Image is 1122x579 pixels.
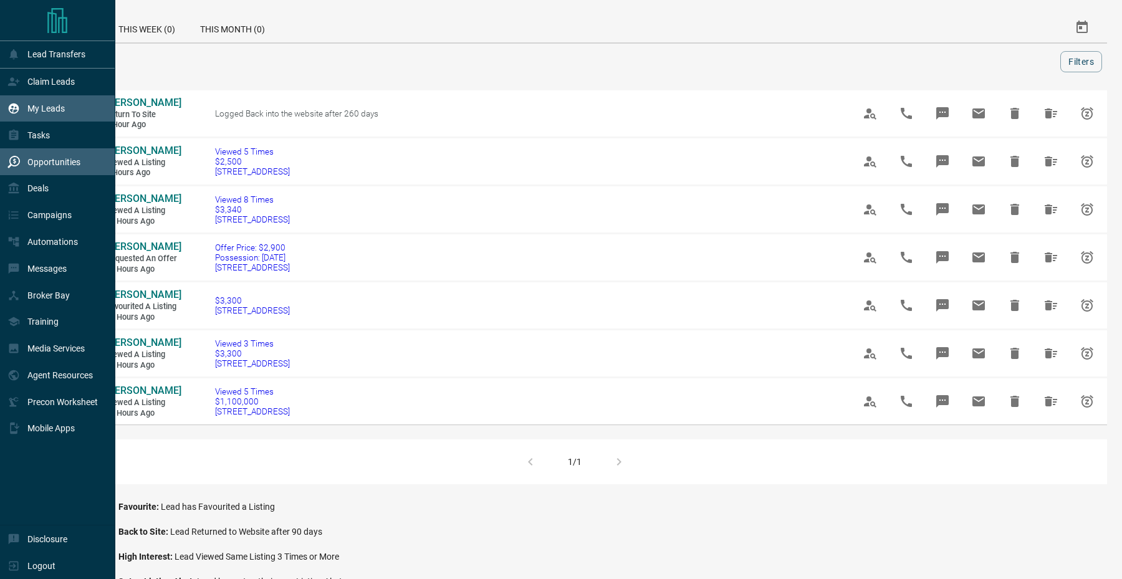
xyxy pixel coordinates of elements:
[1000,146,1030,176] span: Hide
[106,302,181,312] span: Favourited a Listing
[215,406,290,416] span: [STREET_ADDRESS]
[1000,386,1030,416] span: Hide
[1072,338,1102,368] span: Snooze
[928,194,957,224] span: Message
[215,194,290,204] span: Viewed 8 Times
[106,206,181,216] span: Viewed a Listing
[215,194,290,224] a: Viewed 8 Times$3,340[STREET_ADDRESS]
[855,146,885,176] span: View Profile
[106,145,181,156] span: [PERSON_NAME]
[215,262,290,272] span: [STREET_ADDRESS]
[855,386,885,416] span: View Profile
[1067,12,1097,42] button: Select Date Range
[1000,194,1030,224] span: Hide
[928,98,957,128] span: Message
[215,305,290,315] span: [STREET_ADDRESS]
[215,108,378,118] span: Logged Back into the website after 260 days
[1036,194,1066,224] span: Hide All from Jeanette Amaba
[215,214,290,224] span: [STREET_ADDRESS]
[106,110,181,120] span: Return to Site
[928,242,957,272] span: Message
[106,158,181,168] span: Viewed a Listing
[964,386,994,416] span: Email
[106,216,181,227] span: 11 hours ago
[1036,386,1066,416] span: Hide All from Sana Kazi
[1000,290,1030,320] span: Hide
[855,194,885,224] span: View Profile
[215,295,290,315] a: $3,300[STREET_ADDRESS]
[106,289,181,300] span: [PERSON_NAME]
[215,358,290,368] span: [STREET_ADDRESS]
[215,166,290,176] span: [STREET_ADDRESS]
[106,97,181,108] span: [PERSON_NAME]
[1072,194,1102,224] span: Snooze
[106,337,181,348] span: [PERSON_NAME]
[1036,98,1066,128] span: Hide All from Dale Winkworth
[106,337,181,350] a: [PERSON_NAME]
[891,146,921,176] span: Call
[1072,386,1102,416] span: Snooze
[855,242,885,272] span: View Profile
[106,193,181,206] a: [PERSON_NAME]
[1072,290,1102,320] span: Snooze
[855,98,885,128] span: View Profile
[188,12,277,42] div: This Month (0)
[568,457,582,467] div: 1/1
[964,338,994,368] span: Email
[106,241,181,252] span: [PERSON_NAME]
[215,252,290,262] span: Possession: [DATE]
[161,502,275,512] span: Lead has Favourited a Listing
[215,348,290,358] span: $3,300
[106,120,181,130] span: 1 hour ago
[106,289,181,302] a: [PERSON_NAME]
[170,527,322,537] span: Lead Returned to Website after 90 days
[215,146,290,176] a: Viewed 5 Times$2,500[STREET_ADDRESS]
[1036,242,1066,272] span: Hide All from Jeanette Amaba
[106,312,181,323] span: 14 hours ago
[106,97,181,110] a: [PERSON_NAME]
[106,264,181,275] span: 11 hours ago
[964,146,994,176] span: Email
[1072,98,1102,128] span: Snooze
[891,290,921,320] span: Call
[106,408,181,419] span: 15 hours ago
[1000,98,1030,128] span: Hide
[106,350,181,360] span: Viewed a Listing
[215,386,290,416] a: Viewed 5 Times$1,100,000[STREET_ADDRESS]
[1000,242,1030,272] span: Hide
[106,385,181,398] a: [PERSON_NAME]
[891,386,921,416] span: Call
[106,254,181,264] span: Requested an Offer
[106,241,181,254] a: [PERSON_NAME]
[1036,146,1066,176] span: Hide All from Iyanla Carmona
[891,194,921,224] span: Call
[106,12,188,42] div: This Week (0)
[106,193,181,204] span: [PERSON_NAME]
[1036,290,1066,320] span: Hide All from Aj Mason
[1072,146,1102,176] span: Snooze
[1072,242,1102,272] span: Snooze
[928,146,957,176] span: Message
[106,360,181,371] span: 14 hours ago
[964,98,994,128] span: Email
[964,242,994,272] span: Email
[215,396,290,406] span: $1,100,000
[118,502,161,512] span: Favourite
[215,204,290,214] span: $3,340
[215,295,290,305] span: $3,300
[215,242,290,252] span: Offer Price: $2,900
[215,156,290,166] span: $2,500
[215,338,290,368] a: Viewed 3 Times$3,300[STREET_ADDRESS]
[175,552,339,562] span: Lead Viewed Same Listing 3 Times or More
[891,242,921,272] span: Call
[1000,338,1030,368] span: Hide
[118,527,170,537] span: Back to Site
[106,168,181,178] span: 2 hours ago
[215,146,290,156] span: Viewed 5 Times
[928,386,957,416] span: Message
[928,338,957,368] span: Message
[215,338,290,348] span: Viewed 3 Times
[891,98,921,128] span: Call
[964,290,994,320] span: Email
[928,290,957,320] span: Message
